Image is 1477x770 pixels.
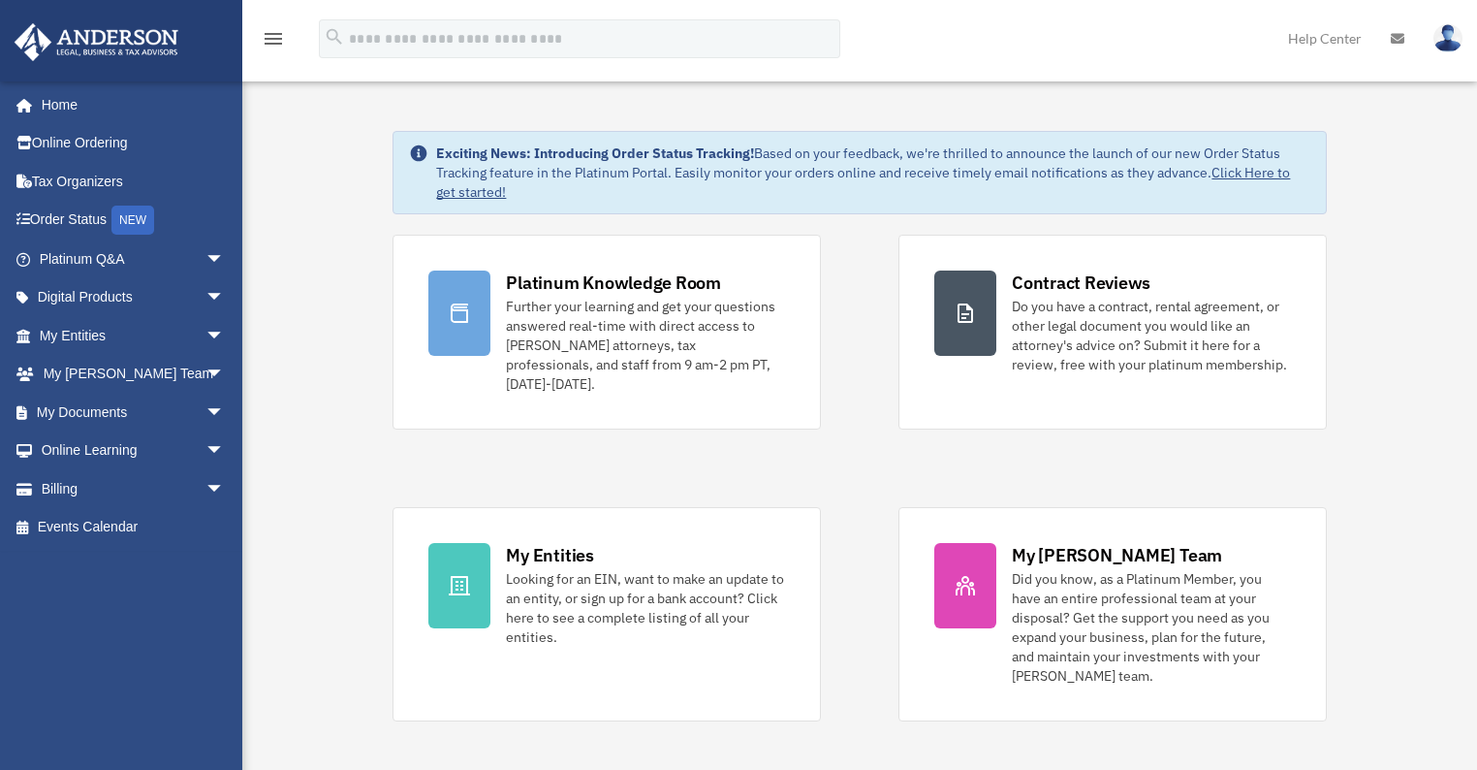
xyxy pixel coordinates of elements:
[506,569,785,647] div: Looking for an EIN, want to make an update to an entity, or sign up for a bank account? Click her...
[1012,297,1291,374] div: Do you have a contract, rental agreement, or other legal document you would like an attorney's ad...
[14,124,254,163] a: Online Ordering
[898,235,1327,430] a: Contract Reviews Do you have a contract, rental agreement, or other legal document you would like...
[205,355,244,395] span: arrow_drop_down
[205,393,244,433] span: arrow_drop_down
[436,144,754,162] strong: Exciting News: Introducing Order Status Tracking!
[1012,569,1291,686] div: Did you know, as a Platinum Member, you have an entire professional team at your disposal? Get th...
[14,240,254,278] a: Platinum Q&Aarrow_drop_down
[9,23,184,61] img: Anderson Advisors Platinum Portal
[205,240,244,279] span: arrow_drop_down
[262,27,285,50] i: menu
[506,271,721,295] div: Platinum Knowledge Room
[14,162,254,201] a: Tax Organizers
[14,316,254,355] a: My Entitiesarrow_drop_down
[436,144,1309,202] div: Based on your feedback, we're thrilled to announce the launch of our new Order Status Tracking fe...
[14,508,254,547] a: Events Calendar
[111,206,154,235] div: NEW
[393,235,821,430] a: Platinum Knowledge Room Further your learning and get your questions answered real-time with dire...
[506,543,593,567] div: My Entities
[393,507,821,722] a: My Entities Looking for an EIN, want to make an update to an entity, or sign up for a bank accoun...
[14,469,254,508] a: Billingarrow_drop_down
[262,34,285,50] a: menu
[205,469,244,509] span: arrow_drop_down
[205,278,244,318] span: arrow_drop_down
[205,316,244,356] span: arrow_drop_down
[436,164,1290,201] a: Click Here to get started!
[1012,271,1150,295] div: Contract Reviews
[324,26,345,48] i: search
[14,278,254,317] a: Digital Productsarrow_drop_down
[14,355,254,394] a: My [PERSON_NAME] Teamarrow_drop_down
[1012,543,1222,567] div: My [PERSON_NAME] Team
[1433,24,1462,52] img: User Pic
[506,297,785,394] div: Further your learning and get your questions answered real-time with direct access to [PERSON_NAM...
[14,201,254,241] a: Order StatusNEW
[898,507,1327,722] a: My [PERSON_NAME] Team Did you know, as a Platinum Member, you have an entire professional team at...
[205,432,244,471] span: arrow_drop_down
[14,393,254,432] a: My Documentsarrow_drop_down
[14,432,254,470] a: Online Learningarrow_drop_down
[14,85,244,124] a: Home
